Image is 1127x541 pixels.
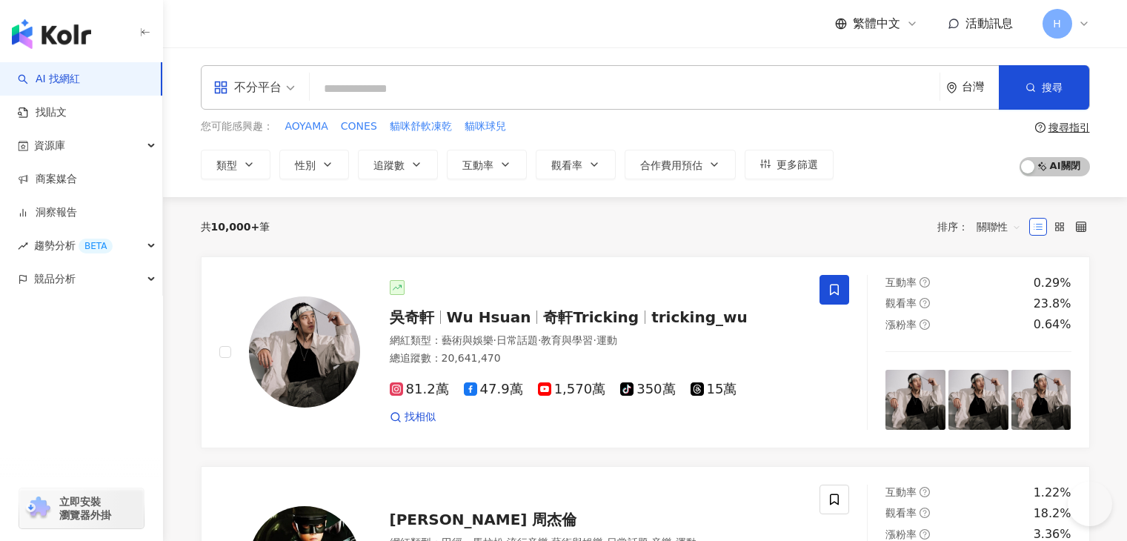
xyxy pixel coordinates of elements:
[464,119,507,135] button: 貓咪球兒
[390,119,452,134] span: 貓咪舒軟凍乾
[1034,485,1071,501] div: 1.22%
[390,511,577,528] span: [PERSON_NAME] 周杰倫
[920,298,930,308] span: question-circle
[640,159,702,171] span: 合作費用預估
[541,334,593,346] span: 教育與學習
[390,308,434,326] span: 吳奇軒
[596,334,617,346] span: 運動
[853,16,900,32] span: 繁體中文
[18,105,67,120] a: 找貼文
[1068,482,1112,526] iframe: Help Scout Beacon - Open
[920,319,930,330] span: question-circle
[651,308,748,326] span: tricking_wu
[12,19,91,49] img: logo
[18,172,77,187] a: 商案媒合
[18,241,28,251] span: rise
[946,82,957,93] span: environment
[447,308,531,326] span: Wu Hsuan
[493,334,496,346] span: ·
[389,119,453,135] button: 貓咪舒軟凍乾
[211,221,260,233] span: 10,000+
[465,119,506,134] span: 貓咪球兒
[885,528,917,540] span: 漲粉率
[447,150,527,179] button: 互動率
[885,370,945,430] img: post-image
[279,150,349,179] button: 性別
[390,333,802,348] div: 網紅類型 ：
[885,507,917,519] span: 觀看率
[885,486,917,498] span: 互動率
[285,119,328,134] span: AOYAMA
[373,159,405,171] span: 追蹤數
[34,229,113,262] span: 趨勢分析
[201,256,1090,448] a: KOL Avatar吳奇軒Wu Hsuan奇軒Trickingtricking_wu網紅類型：藝術與娛樂·日常話題·教育與學習·運動總追蹤數：20,641,47081.2萬47.9萬1,570萬...
[937,215,1029,239] div: 排序：
[442,334,493,346] span: 藝術與娛樂
[620,382,675,397] span: 350萬
[538,334,541,346] span: ·
[405,410,436,425] span: 找相似
[213,76,282,99] div: 不分平台
[285,119,329,135] button: AOYAMA
[201,119,273,134] span: 您可能感興趣：
[295,159,316,171] span: 性別
[59,495,111,522] span: 立即安裝 瀏覽器外掛
[1034,275,1071,291] div: 0.29%
[965,16,1013,30] span: 活動訊息
[390,351,802,366] div: 總追蹤數 ： 20,641,470
[34,129,65,162] span: 資源庫
[18,72,80,87] a: searchAI 找網紅
[1034,296,1071,312] div: 23.8%
[536,150,616,179] button: 觀看率
[920,487,930,497] span: question-circle
[1011,370,1071,430] img: post-image
[885,319,917,331] span: 漲粉率
[24,497,53,520] img: chrome extension
[543,308,639,326] span: 奇軒Tricking
[216,159,237,171] span: 類型
[777,159,818,170] span: 更多篩選
[977,215,1021,239] span: 關聯性
[948,370,1008,430] img: post-image
[34,262,76,296] span: 競品分析
[920,277,930,288] span: question-circle
[691,382,737,397] span: 15萬
[341,119,377,134] span: CONES
[19,488,144,528] a: chrome extension立即安裝 瀏覽器外掛
[79,239,113,253] div: BETA
[920,508,930,518] span: question-circle
[390,382,449,397] span: 81.2萬
[462,159,493,171] span: 互動率
[1048,122,1090,133] div: 搜尋指引
[18,205,77,220] a: 洞察報告
[885,297,917,309] span: 觀看率
[538,382,606,397] span: 1,570萬
[1034,316,1071,333] div: 0.64%
[962,81,999,93] div: 台灣
[745,150,834,179] button: 更多篩選
[999,65,1089,110] button: 搜尋
[625,150,736,179] button: 合作費用預估
[1035,122,1045,133] span: question-circle
[390,410,436,425] a: 找相似
[358,150,438,179] button: 追蹤數
[1034,505,1071,522] div: 18.2%
[249,296,360,408] img: KOL Avatar
[920,529,930,540] span: question-circle
[885,276,917,288] span: 互動率
[201,150,270,179] button: 類型
[496,334,538,346] span: 日常話題
[551,159,582,171] span: 觀看率
[464,382,523,397] span: 47.9萬
[1042,82,1063,93] span: 搜尋
[593,334,596,346] span: ·
[340,119,378,135] button: CONES
[213,80,228,95] span: appstore
[1053,16,1061,32] span: H
[201,221,270,233] div: 共 筆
